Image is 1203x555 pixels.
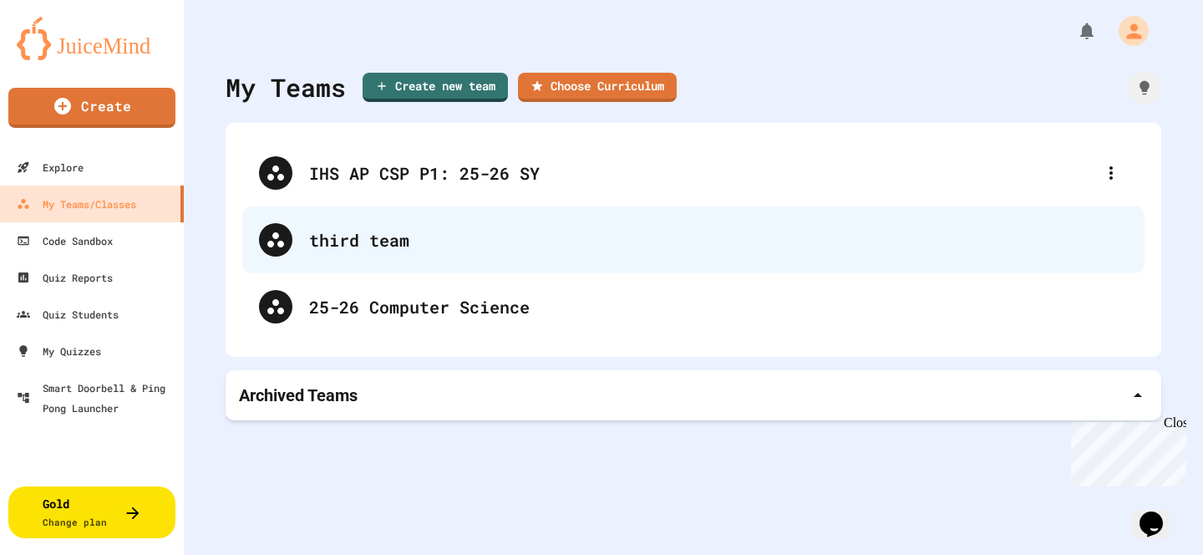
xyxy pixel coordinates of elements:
[1133,488,1186,538] iframe: chat widget
[309,294,1128,319] div: 25-26 Computer Science
[17,267,113,288] div: Quiz Reports
[309,227,1128,252] div: third team
[242,140,1145,206] div: IHS AP CSP P1: 25-26 SY
[1064,415,1186,486] iframe: chat widget
[17,304,119,324] div: Quiz Students
[1128,71,1161,104] div: How it works
[17,157,84,177] div: Explore
[518,73,677,102] a: Choose Curriculum
[17,17,167,60] img: logo-orange.svg
[1046,17,1101,45] div: My Notifications
[8,486,175,538] button: GoldChange plan
[7,7,115,106] div: Chat with us now!Close
[309,160,1094,186] div: IHS AP CSP P1: 25-26 SY
[363,73,508,102] a: Create new team
[8,88,175,128] a: Create
[43,516,107,528] span: Change plan
[17,378,177,418] div: Smart Doorbell & Ping Pong Launcher
[242,273,1145,340] div: 25-26 Computer Science
[17,231,113,251] div: Code Sandbox
[1101,12,1153,50] div: My Account
[43,495,107,530] div: Gold
[17,194,136,214] div: My Teams/Classes
[239,384,358,407] p: Archived Teams
[17,341,101,361] div: My Quizzes
[226,69,346,106] div: My Teams
[242,206,1145,273] div: third team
